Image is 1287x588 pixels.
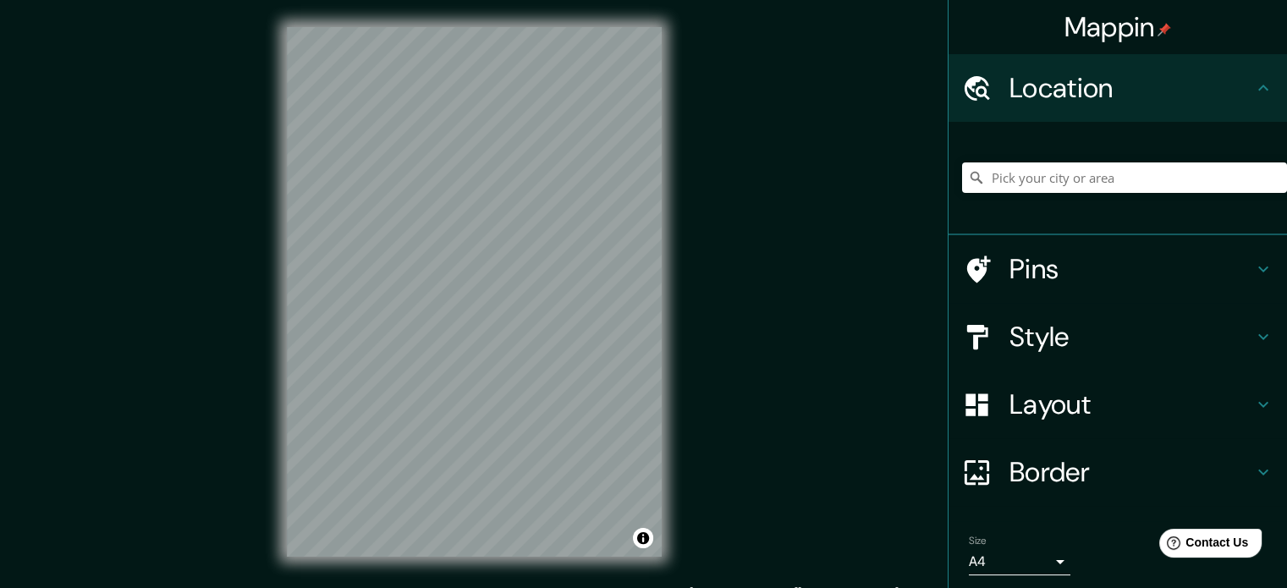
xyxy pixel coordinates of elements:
[949,54,1287,122] div: Location
[969,548,1070,575] div: A4
[969,534,987,548] label: Size
[287,27,662,557] canvas: Map
[1136,522,1268,569] iframe: Help widget launcher
[962,162,1287,193] input: Pick your city or area
[633,528,653,548] button: Toggle attribution
[1158,23,1171,36] img: pin-icon.png
[1009,71,1253,105] h4: Location
[949,438,1287,506] div: Border
[1009,320,1253,354] h4: Style
[1009,252,1253,286] h4: Pins
[949,303,1287,371] div: Style
[949,371,1287,438] div: Layout
[1064,10,1172,44] h4: Mappin
[1009,455,1253,489] h4: Border
[1009,387,1253,421] h4: Layout
[949,235,1287,303] div: Pins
